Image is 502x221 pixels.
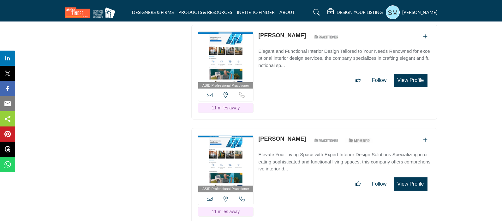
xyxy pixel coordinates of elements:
[312,136,340,144] img: ASID Qualified Practitioners Badge Icon
[423,137,427,143] a: Add To List
[337,9,383,15] h5: DESIGN YOUR LISTING
[345,136,374,144] img: ASID Members Badge Icon
[327,9,383,16] div: DESIGN YOUR LISTING
[212,105,240,110] span: 11 miles away
[307,7,324,17] a: Search
[198,32,254,89] a: ASID Professional Practitioner
[368,178,391,190] button: Follow
[198,32,254,82] img: Jennifer Mathis
[132,9,174,15] a: DESIGNERS & FIRMS
[258,136,306,142] a: [PERSON_NAME]
[202,83,249,88] span: ASID Professional Practitioner
[198,135,254,186] img: Amy Warden
[212,209,240,214] span: 11 miles away
[386,5,400,19] button: Show hide supplier dropdown
[351,74,365,87] button: Like listing
[237,9,275,15] a: INVITE TO FINDER
[202,186,249,192] span: ASID Professional Practitioner
[198,135,254,192] a: ASID Professional Practitioner
[258,44,430,69] a: Elegant and Functional Interior Design Tailored to Your Needs Renowned for exceptional interior d...
[65,7,119,18] img: Site Logo
[178,9,232,15] a: PRODUCTS & RESOURCES
[258,48,430,69] p: Elegant and Functional Interior Design Tailored to Your Needs Renowned for exceptional interior d...
[258,135,306,143] p: Amy Warden
[394,74,427,87] button: View Profile
[423,34,427,39] a: Add To List
[402,9,437,15] h5: [PERSON_NAME]
[258,147,430,173] a: Elevate Your Living Space with Expert Interior Design Solutions Specializing in creating sophisti...
[258,151,430,173] p: Elevate Your Living Space with Expert Interior Design Solutions Specializing in creating sophisti...
[312,33,340,41] img: ASID Qualified Practitioners Badge Icon
[279,9,295,15] a: ABOUT
[258,31,306,40] p: Jennifer Mathis
[368,74,391,87] button: Follow
[394,177,427,191] button: View Profile
[258,32,306,39] a: [PERSON_NAME]
[351,178,365,190] button: Like listing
